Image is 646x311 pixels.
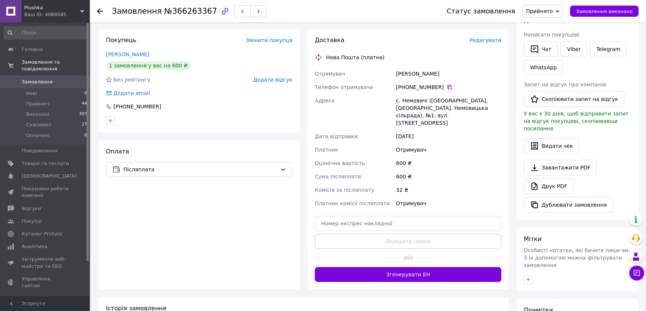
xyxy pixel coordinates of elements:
[22,147,58,154] span: Повідомлення
[22,276,69,289] span: Управління сайтом
[106,148,129,155] span: Оплата
[395,94,503,130] div: с. Немовичі ([GEOGRAPHIC_DATA], [GEOGRAPHIC_DATA]. Немовицька сільрада), №1: вул. [STREET_ADDRESS]
[524,91,624,107] button: Скопіювати запит на відгук
[524,197,613,213] button: Дублювати замовлення
[315,216,501,231] input: Номер експрес-накладної
[315,84,373,90] span: Телефон отримувача
[82,101,87,107] span: 44
[315,37,344,44] span: Доставка
[112,7,162,16] span: Замовлення
[590,41,627,57] a: Telegram
[26,121,51,128] span: Скасовані
[396,83,501,91] div: [PHONE_NUMBER]
[246,37,292,43] span: Змінити покупця
[22,256,69,269] span: Інструменти веб-майстра та SEO
[4,26,88,39] input: Пошук
[629,266,644,280] button: Чат з покупцем
[26,101,49,107] span: Прийняті
[524,60,563,75] a: WhatsApp
[524,82,606,88] span: Запит на відгук про компанію
[22,46,43,53] span: Головна
[395,143,503,156] div: Отримувач
[22,243,47,250] span: Аналітика
[315,71,345,77] span: Отримувач
[113,89,151,97] div: Додати email
[395,156,503,170] div: 600 ₴
[315,187,374,193] span: Комісія за післяплату
[524,17,531,24] span: Дії
[524,160,597,175] a: Завантажити PDF
[123,165,277,174] span: Післяплата
[524,247,630,268] span: Особисті нотатки, які бачите лише ви. З їх допомогою можна фільтрувати замовлення
[324,54,386,61] div: Нова Пошта (платна)
[524,111,628,131] span: У вас є 30 днів, щоб відправити запит на відгук покупцеві, скопіювавши посилання.
[399,254,417,261] span: або
[84,90,87,97] span: 0
[106,37,137,44] span: Покупець
[22,185,69,199] span: Показники роботи компанії
[164,7,217,16] span: №366263367
[26,111,49,118] span: Виконані
[82,121,87,128] span: 27
[315,133,358,139] span: Дата відправки
[22,231,62,237] span: Каталог ProSale
[315,267,501,282] button: Згенерувати ЕН
[26,132,50,139] span: Оплачені
[576,9,633,14] span: Замовлення виконано
[570,6,639,17] button: Замовлення виконано
[105,89,151,97] div: Додати email
[561,41,587,57] a: Viber
[22,79,53,85] span: Замовлення
[113,77,150,83] span: Без рейтингу
[22,218,42,225] span: Покупці
[22,295,69,308] span: Гаманець компанії
[22,160,69,167] span: Товари та послуги
[524,41,558,57] button: Чат
[22,59,90,72] span: Замовлення та повідомлення
[22,173,77,180] span: [DEMOGRAPHIC_DATA]
[315,200,390,206] span: Платник комісії післяплати
[106,51,149,57] a: [PERSON_NAME]
[26,90,37,97] span: Нові
[315,147,338,153] span: Платник
[395,183,503,197] div: 32 ₴
[315,174,361,180] span: Сума післяплати
[97,7,103,15] div: Повернутися назад
[524,138,579,154] button: Видати чек
[113,103,162,110] div: [PHONE_NUMBER]
[524,235,542,242] span: Мітки
[524,32,579,38] span: Написати покупцеві
[470,37,501,43] span: Редагувати
[395,130,503,143] div: [DATE]
[24,11,90,18] div: Ваш ID: 4089585
[395,67,503,80] div: [PERSON_NAME]
[22,205,41,212] span: Відгуки
[395,197,503,210] div: Отримувач
[84,132,87,139] span: 6
[524,178,573,194] a: Друк PDF
[526,8,553,14] span: Прийнято
[315,98,335,104] span: Адреса
[106,61,191,70] div: 1 замовлення у вас на 600 ₴
[447,7,515,15] div: Статус замовлення
[253,77,292,83] span: Додати відгук
[395,170,503,183] div: 600 ₴
[79,111,87,118] span: 307
[24,4,80,11] span: Plushka
[315,160,365,166] span: Оціночна вартість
